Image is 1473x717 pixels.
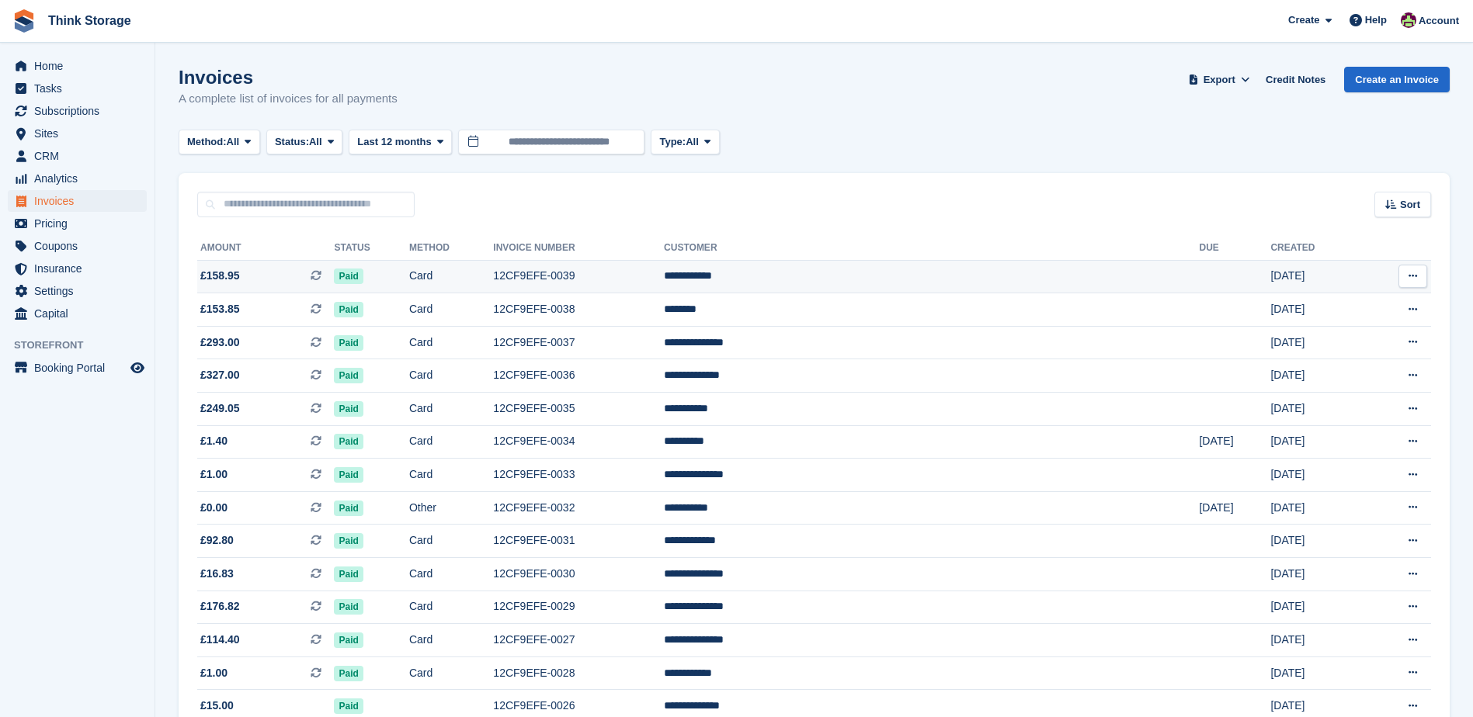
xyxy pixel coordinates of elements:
[200,367,240,383] span: £327.00
[1270,425,1363,459] td: [DATE]
[1270,393,1363,426] td: [DATE]
[334,236,408,261] th: Status
[493,558,664,591] td: 12CF9EFE-0030
[200,500,228,516] span: £0.00
[334,501,363,516] span: Paid
[686,134,699,150] span: All
[493,525,664,558] td: 12CF9EFE-0031
[409,459,493,492] td: Card
[334,533,363,549] span: Paid
[14,338,155,353] span: Storefront
[409,236,493,261] th: Method
[34,145,127,167] span: CRM
[493,656,664,690] td: 12CF9EFE-0028
[8,100,147,122] a: menu
[8,280,147,302] a: menu
[8,213,147,234] a: menu
[1344,67,1450,92] a: Create an Invoice
[197,236,334,261] th: Amount
[1401,12,1416,28] img: Donna
[200,598,240,615] span: £176.82
[8,357,147,379] a: menu
[493,624,664,657] td: 12CF9EFE-0027
[200,532,234,549] span: £92.80
[493,591,664,624] td: 12CF9EFE-0029
[1185,67,1253,92] button: Export
[334,401,363,417] span: Paid
[1270,293,1363,327] td: [DATE]
[409,293,493,327] td: Card
[409,260,493,293] td: Card
[493,491,664,525] td: 12CF9EFE-0032
[8,190,147,212] a: menu
[179,67,398,88] h1: Invoices
[334,666,363,681] span: Paid
[349,130,452,155] button: Last 12 months
[227,134,240,150] span: All
[179,130,260,155] button: Method: All
[34,100,127,122] span: Subscriptions
[493,260,664,293] td: 12CF9EFE-0039
[34,55,127,77] span: Home
[8,55,147,77] a: menu
[200,566,234,582] span: £16.83
[1199,491,1270,525] td: [DATE]
[1400,197,1420,213] span: Sort
[493,359,664,393] td: 12CF9EFE-0036
[1419,13,1459,29] span: Account
[1199,425,1270,459] td: [DATE]
[8,168,147,189] a: menu
[34,235,127,257] span: Coupons
[1270,236,1363,261] th: Created
[34,357,127,379] span: Booking Portal
[1270,525,1363,558] td: [DATE]
[409,425,493,459] td: Card
[409,624,493,657] td: Card
[8,258,147,279] a: menu
[409,326,493,359] td: Card
[493,293,664,327] td: 12CF9EFE-0038
[409,525,493,558] td: Card
[1270,491,1363,525] td: [DATE]
[309,134,322,150] span: All
[1270,326,1363,359] td: [DATE]
[493,326,664,359] td: 12CF9EFE-0037
[334,335,363,351] span: Paid
[334,368,363,383] span: Paid
[334,632,363,648] span: Paid
[1270,359,1363,393] td: [DATE]
[409,491,493,525] td: Other
[409,393,493,426] td: Card
[34,123,127,144] span: Sites
[179,90,398,108] p: A complete list of invoices for all payments
[34,78,127,99] span: Tasks
[651,130,719,155] button: Type: All
[8,235,147,257] a: menu
[200,433,228,449] span: £1.40
[200,698,234,714] span: £15.00
[1288,12,1319,28] span: Create
[493,459,664,492] td: 12CF9EFE-0033
[200,466,228,483] span: £1.00
[200,665,228,681] span: £1.00
[334,434,363,449] span: Paid
[42,8,137,33] a: Think Storage
[659,134,686,150] span: Type:
[1270,558,1363,591] td: [DATE]
[200,400,240,417] span: £249.05
[128,358,147,377] a: Preview store
[409,591,493,624] td: Card
[200,268,240,284] span: £158.95
[334,698,363,714] span: Paid
[409,656,493,690] td: Card
[493,236,664,261] th: Invoice Number
[1199,236,1270,261] th: Due
[334,467,363,483] span: Paid
[34,258,127,279] span: Insurance
[334,268,363,284] span: Paid
[34,190,127,212] span: Invoices
[12,9,36,33] img: stora-icon-8386f47178a22dfd0bd8f6a31ec36ba5ce8667c1dd55bd0f319d3a0aa187defe.svg
[1270,624,1363,657] td: [DATE]
[357,134,431,150] span: Last 12 months
[8,78,147,99] a: menu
